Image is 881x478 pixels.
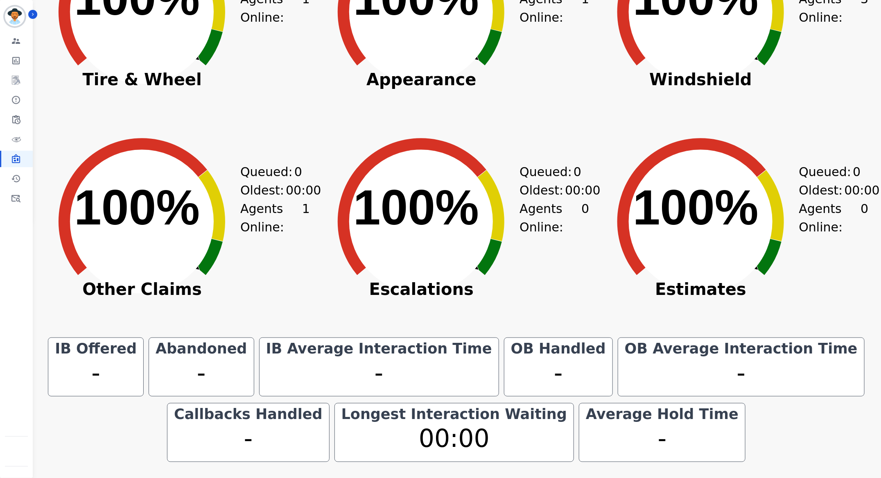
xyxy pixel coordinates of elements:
div: Oldest: [799,181,861,199]
span: Escalations [319,285,524,293]
span: 0 [853,163,861,181]
span: Windshield [599,75,803,84]
div: Queued: [240,163,302,181]
span: 0 [581,199,589,236]
text: 100% [74,180,200,235]
div: - [53,354,138,391]
span: 00:00 [845,181,880,199]
div: Average Hold Time [584,408,740,420]
div: - [154,354,248,391]
div: Agents Online: [520,199,589,236]
div: Agents Online: [240,199,310,236]
div: - [264,354,494,391]
div: Abandoned [154,343,248,354]
div: OB Average Interaction Time [623,343,859,354]
div: - [584,420,740,457]
div: Oldest: [520,181,581,199]
span: 0 [294,163,302,181]
div: Agents Online: [799,199,869,236]
div: Queued: [520,163,581,181]
div: IB Average Interaction Time [264,343,494,354]
span: Appearance [319,75,524,84]
div: IB Offered [53,343,138,354]
div: Oldest: [240,181,302,199]
div: 00:00 [340,420,569,457]
div: - [509,354,608,391]
img: Bordered avatar [5,7,25,26]
text: 100% [633,180,759,235]
div: Callbacks Handled [172,408,324,420]
text: 100% [353,180,479,235]
span: 0 [861,199,869,236]
div: - [172,420,324,457]
div: - [623,354,859,391]
span: Other Claims [40,285,244,293]
span: 00:00 [286,181,321,199]
div: Longest Interaction Waiting [340,408,569,420]
span: 0 [574,163,581,181]
div: OB Handled [509,343,608,354]
span: 1 [302,199,310,236]
span: 00:00 [565,181,600,199]
span: Tire & Wheel [40,75,244,84]
div: Queued: [799,163,861,181]
span: Estimates [599,285,803,293]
